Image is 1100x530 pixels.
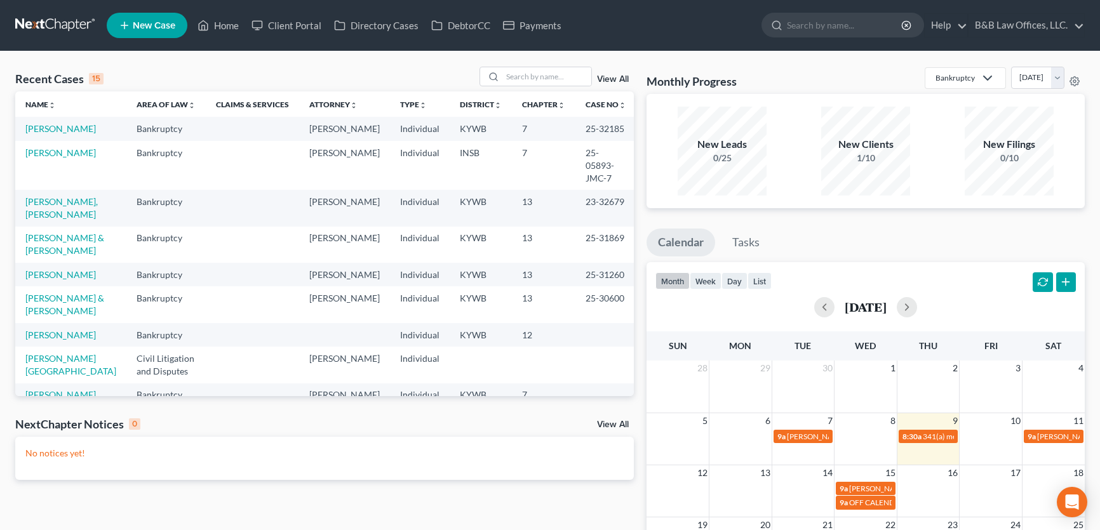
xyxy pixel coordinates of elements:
td: 13 [512,190,575,226]
td: [PERSON_NAME] [299,263,390,286]
span: 29 [759,361,772,376]
a: View All [597,75,629,84]
span: 14 [821,465,834,480]
span: [PERSON_NAME], Jr., [PERSON_NAME] (7) last day to oppose discharge [DATE] [787,432,1050,441]
a: [PERSON_NAME] & [PERSON_NAME] [25,232,104,256]
span: 8 [889,413,897,428]
a: Nameunfold_more [25,100,56,109]
td: INSB [450,141,512,190]
td: [PERSON_NAME] [299,227,390,263]
span: 9a [840,484,848,493]
td: Individual [390,117,450,140]
span: 1 [889,361,897,376]
span: Sun [669,340,687,351]
td: [PERSON_NAME] [299,141,390,190]
td: KYWB [450,383,512,407]
i: unfold_more [558,102,565,109]
span: 10 [1009,413,1022,428]
div: 1/10 [821,152,910,164]
td: Individual [390,141,450,190]
a: [PERSON_NAME] [25,269,96,280]
td: Individual [390,323,450,347]
td: KYWB [450,263,512,286]
td: Individual [390,286,450,322]
button: week [690,272,721,289]
td: Individual [390,383,450,407]
span: 28 [696,361,709,376]
div: 15 [89,73,104,84]
a: [PERSON_NAME] [25,329,96,340]
a: B&B Law Offices, LLC. [969,14,1084,37]
span: 6 [764,413,772,428]
h2: [DATE] [845,300,887,314]
td: Individual [390,190,450,226]
a: [PERSON_NAME] & [PERSON_NAME] [25,293,104,316]
span: New Case [133,21,175,30]
input: Search by name... [502,67,591,86]
span: 13 [759,465,772,480]
div: 0/25 [678,152,767,164]
div: 0/10 [965,152,1054,164]
td: 7 [512,141,575,190]
div: New Clients [821,137,910,152]
span: 9a [1028,432,1036,441]
td: Bankruptcy [126,323,206,347]
a: [PERSON_NAME] [25,389,96,400]
td: 25-32185 [575,117,636,140]
a: [PERSON_NAME] [25,123,96,134]
td: [PERSON_NAME] [299,347,390,383]
a: [PERSON_NAME] [25,147,96,158]
td: Bankruptcy [126,227,206,263]
td: Bankruptcy [126,141,206,190]
div: Recent Cases [15,71,104,86]
span: Tue [795,340,811,351]
td: Bankruptcy [126,190,206,226]
td: Civil Litigation and Disputes [126,347,206,383]
a: [PERSON_NAME][GEOGRAPHIC_DATA] [25,353,116,376]
span: 7 [826,413,834,428]
a: Tasks [721,229,771,256]
i: unfold_more [494,102,502,109]
button: day [721,272,748,289]
a: Calendar [647,229,715,256]
span: 30 [821,361,834,376]
td: Bankruptcy [126,263,206,286]
a: [PERSON_NAME], [PERSON_NAME] [25,196,98,220]
span: 8:30a [902,432,922,441]
input: Search by name... [787,13,903,37]
td: KYWB [450,286,512,322]
td: 7 [512,117,575,140]
div: NextChapter Notices [15,416,140,432]
span: [PERSON_NAME] -Trustee objection to application to waive FF due 10/14 [849,484,1091,493]
td: 25-31260 [575,263,636,286]
td: Individual [390,227,450,263]
td: KYWB [450,323,512,347]
td: KYWB [450,117,512,140]
div: New Filings [965,137,1054,152]
span: 16 [946,465,959,480]
td: 25-31869 [575,227,636,263]
span: 2 [951,361,959,376]
div: New Leads [678,137,767,152]
td: 13 [512,286,575,322]
a: Typeunfold_more [400,100,427,109]
td: Individual [390,347,450,383]
td: [PERSON_NAME] [299,286,390,322]
td: 13 [512,263,575,286]
a: Area of Lawunfold_more [137,100,196,109]
div: 0 [129,418,140,430]
td: [PERSON_NAME] [299,190,390,226]
a: Client Portal [245,14,328,37]
div: Open Intercom Messenger [1057,487,1087,517]
td: KYWB [450,190,512,226]
h3: Monthly Progress [647,74,737,89]
td: [PERSON_NAME] [299,117,390,140]
span: 11 [1072,413,1085,428]
span: Fri [984,340,998,351]
div: Bankruptcy [936,72,975,83]
td: Bankruptcy [126,117,206,140]
button: list [748,272,772,289]
span: 3 [1014,361,1022,376]
td: KYWB [450,227,512,263]
td: 12 [512,323,575,347]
